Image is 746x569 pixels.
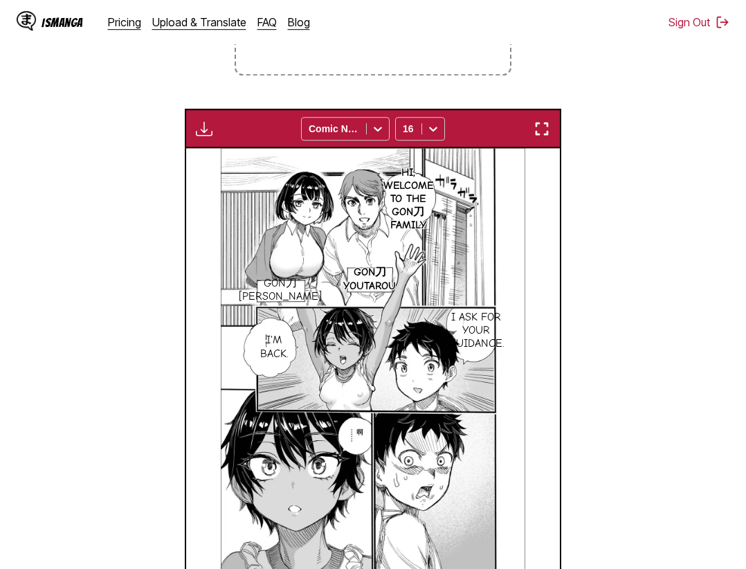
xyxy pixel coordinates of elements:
p: I ask for your guidance. [446,308,507,354]
div: IsManga [42,16,83,29]
a: FAQ [257,15,277,29]
a: Blog [288,15,310,29]
p: Gon刀 Youtarou [340,263,399,295]
button: Sign Out [668,15,729,29]
img: Download translated images [196,120,212,137]
a: Pricing [108,15,141,29]
img: IsManga Logo [17,11,36,30]
p: I'm back. [257,331,291,363]
a: IsManga LogoIsManga [17,11,108,33]
a: Upload & Translate [152,15,246,29]
p: Gon刀 [PERSON_NAME] [236,274,325,306]
img: Sign out [716,15,729,29]
img: Enter fullscreen [534,120,550,137]
p: Hi, welcome to the Gon刀 family. [381,163,436,235]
